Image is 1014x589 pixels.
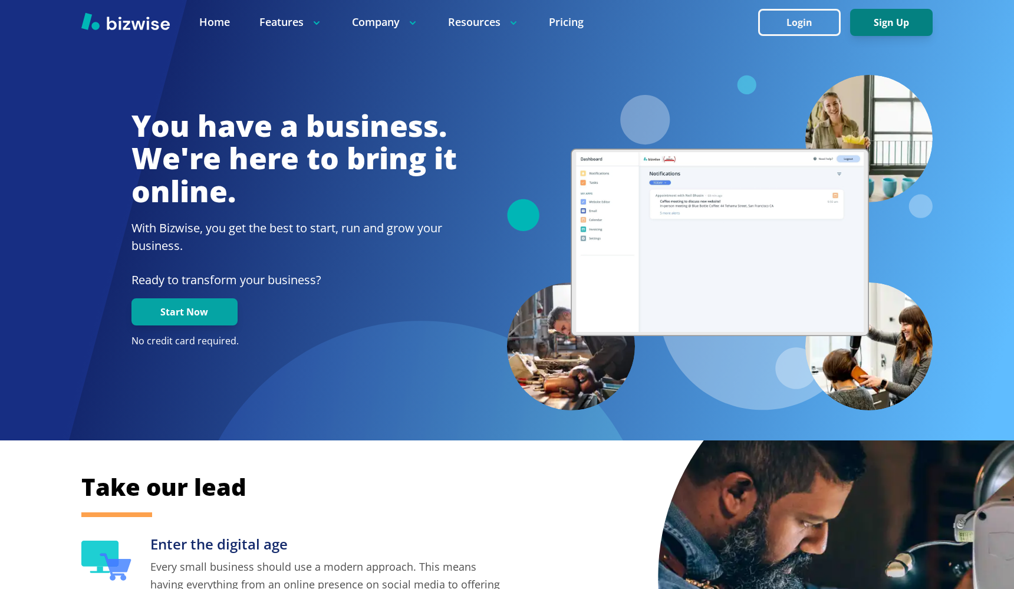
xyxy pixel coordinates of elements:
img: Enter the digital age Icon [81,541,131,581]
p: Resources [448,15,519,29]
p: Features [259,15,322,29]
button: Sign Up [850,9,933,36]
button: Start Now [131,298,238,325]
h2: With Bizwise, you get the best to start, run and grow your business. [131,219,457,255]
p: Company [352,15,419,29]
img: Bizwise Logo [81,12,170,30]
h2: Take our lead [81,471,933,503]
a: Start Now [131,307,238,318]
p: Ready to transform your business? [131,271,457,289]
button: Login [758,9,841,36]
a: Home [199,15,230,29]
a: Sign Up [850,17,933,28]
a: Login [758,17,850,28]
h1: You have a business. We're here to bring it online. [131,110,457,208]
p: No credit card required. [131,335,457,348]
a: Pricing [549,15,584,29]
h3: Enter the digital age [150,535,507,554]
